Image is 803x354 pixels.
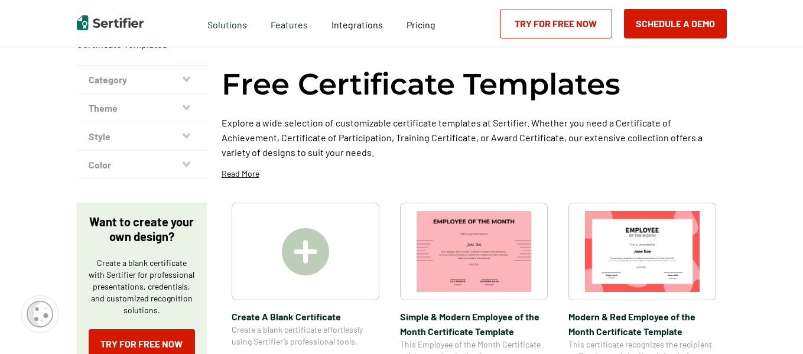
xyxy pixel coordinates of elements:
[27,301,53,327] img: Cookie Popup Icon
[222,115,727,160] p: Explore a wide selection of customizable certificate templates at Sertifier. Whether you need a C...
[232,309,379,324] span: Create A Blank Certificate
[331,19,383,30] span: Integrations
[77,151,207,179] button: Color
[89,215,195,244] p: Want to create your own design?
[282,228,329,275] img: Create A Blank Certificate
[624,9,727,38] button: Schedule a Demo
[77,66,207,94] button: Category
[207,16,247,31] span: Solutions
[89,257,195,316] p: Create a blank certificate with Sertifier for professional presentations, credentials, and custom...
[222,168,259,180] p: Read More
[407,19,435,30] span: Pricing
[232,324,379,347] span: Create a blank certificate effortlessly using Sertifier’s professional tools.
[417,211,531,292] img: Simple & Modern Employee of the Month Certificate Template
[271,16,308,31] span: Features
[585,211,700,292] img: Modern & Red Employee of the Month Certificate Template
[77,122,207,151] button: Style
[568,309,716,339] span: Modern & Red Employee of the Month Certificate Template
[222,65,620,103] h1: Free Certificate Templates
[77,15,144,30] img: Sertifier | Digital Credentialing Platform
[744,297,803,354] iframe: Chat Widget
[500,9,612,38] a: Try for Free Now
[400,309,548,339] span: Simple & Modern Employee of the Month Certificate Template
[407,16,435,31] a: Pricing
[77,94,207,122] button: Theme
[331,16,383,31] a: Integrations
